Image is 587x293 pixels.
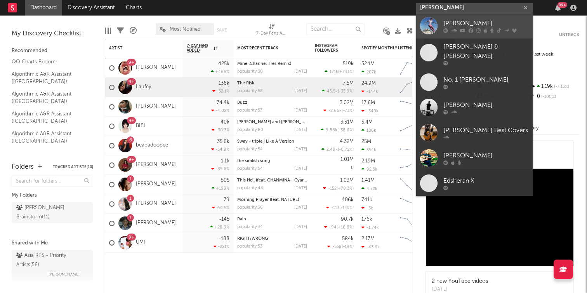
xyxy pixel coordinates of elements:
div: Edsheran X [443,176,529,185]
div: popularity: 44 [237,186,263,190]
a: Mine (Channel Tres Remix) [237,62,291,66]
svg: Chart title [396,117,431,136]
div: 3.31M [340,120,354,125]
div: Instagram Followers [315,44,342,53]
div: [DATE] [294,244,307,249]
div: My Folders [12,191,93,200]
div: -43.6k [361,244,380,249]
div: +466 % [211,69,229,74]
a: [PERSON_NAME] [136,201,176,207]
div: [PERSON_NAME] [443,100,529,110]
a: [PERSON_NAME] [416,145,533,171]
span: -120 % [340,206,353,210]
div: 24.9M [361,81,376,86]
div: Shared with Me [12,239,93,248]
div: [PERSON_NAME] Best Covers [443,126,529,135]
div: The Risk [237,81,307,85]
svg: Chart title [396,214,431,233]
div: Recommended [12,46,93,56]
div: 406k [342,197,354,202]
div: 5.4M [361,120,373,125]
div: 17.6M [361,100,375,105]
div: popularity: 36 [237,206,263,210]
div: Mine (Channel Tres Remix) [237,62,307,66]
input: Search for artists [416,3,533,13]
div: Sway - triple j Like A Version [237,140,307,144]
div: popularity: 57 [237,108,262,113]
a: Algorithmic A&R Assistant ([GEOGRAPHIC_DATA]) [12,70,85,86]
div: [DATE] [294,206,307,210]
a: [PERSON_NAME] Best Covers [416,120,533,145]
div: 7.5M [343,81,354,86]
div: [DATE] [294,225,307,229]
div: No. 1 [PERSON_NAME] [443,75,529,84]
span: -0.72 % [339,148,353,152]
div: [DATE] [294,89,307,93]
svg: Chart title [396,155,431,175]
div: ( ) [327,244,354,249]
div: popularity: 53 [237,244,262,249]
div: 7-Day Fans Added (7-Day Fans Added) [256,29,287,38]
div: Most Recent Track [237,46,295,51]
div: [PERSON_NAME] Brainstorm ( 11 ) [16,203,71,222]
svg: Chart title [396,175,431,194]
a: [PERSON_NAME] [136,181,176,188]
div: 40k [221,120,229,125]
div: 1.19k [528,82,579,92]
input: Search... [306,23,365,35]
div: 0 [528,92,579,102]
svg: Chart title [396,78,431,97]
span: +78.3 % [338,187,353,191]
span: 7-Day Fans Added [187,44,212,53]
div: 425k [218,61,229,66]
div: popularity: 34 [237,225,263,229]
div: Filters [117,19,124,42]
div: [PERSON_NAME] [443,151,529,160]
div: -145 [219,217,229,222]
div: 3.02M [340,100,354,105]
a: [PERSON_NAME] [136,65,176,71]
button: Untrack [559,31,579,39]
div: 741k [361,197,372,202]
a: [PERSON_NAME] [136,162,176,168]
div: -30.3 % [212,127,229,133]
div: -34.8 % [211,147,229,152]
div: Edit Columns [105,19,111,42]
div: the simlish song [237,159,307,163]
span: -7.13 % [553,85,569,89]
div: 1.41M [361,178,375,183]
div: 74.4k [217,100,229,105]
a: Algorithmic A&R Assistant ([GEOGRAPHIC_DATA]) [12,110,85,126]
span: [PERSON_NAME] [49,270,80,279]
span: -19 % [343,245,353,249]
div: popularity: 54 [237,147,263,152]
span: 2.48k [326,148,338,152]
a: Asia RPS - Priority Artists(56)[PERSON_NAME] [12,250,93,280]
div: -91.5 % [212,205,229,210]
div: +199 % [212,186,229,191]
a: [PERSON_NAME] [136,103,176,110]
svg: Chart title [396,97,431,117]
span: 45.5k [327,89,338,94]
span: Most Notified [170,27,201,32]
div: 25M [361,139,371,144]
div: [DATE] [294,108,307,113]
div: [DATE] [294,167,307,171]
div: 519k [343,61,354,66]
span: 9.86k [326,128,337,133]
a: QQ Charts Explorer [12,58,85,66]
button: 99+ [555,5,561,11]
div: 79 [224,197,229,202]
div: ( ) [323,186,354,191]
div: -221 % [214,244,229,249]
div: -5k [361,206,373,211]
a: Sway - triple j Like A Version [237,140,294,144]
div: popularity: 30 [237,70,263,74]
span: -2.66k [328,109,342,113]
div: ( ) [323,108,354,113]
div: [DATE] [294,186,307,190]
div: 1.01M [340,157,354,162]
a: This Hell (feat. CHANMINA - Gyarupi Remix - Spotify Singles) [237,178,359,183]
div: 92.5k [361,167,377,172]
div: Rain [237,217,307,221]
